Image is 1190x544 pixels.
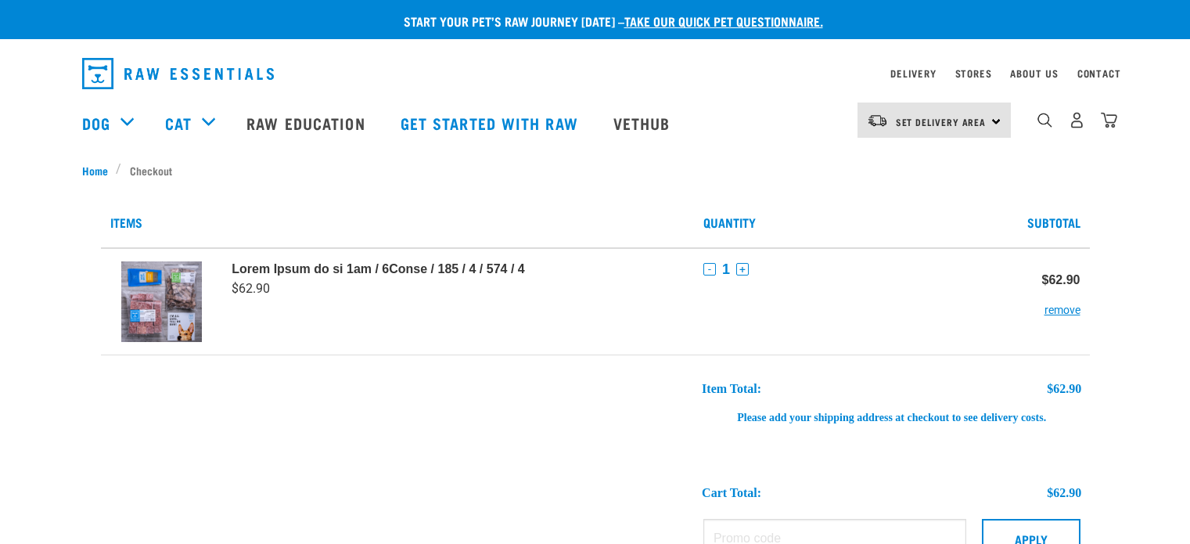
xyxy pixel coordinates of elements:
span: $62.90 [232,281,270,296]
th: Items [101,197,694,248]
span: Set Delivery Area [896,119,987,124]
div: Item Total: [702,382,761,396]
td: $62.90 [990,248,1089,355]
th: Subtotal [990,197,1089,248]
img: van-moving.png [867,113,888,128]
a: Home [82,162,117,178]
th: Quantity [694,197,990,248]
a: About Us [1010,70,1058,76]
button: - [703,263,716,276]
a: Vethub [598,92,690,154]
a: Get started with Raw [385,92,598,154]
strong: Lorem Ipsum do si 1am / 6Conse / 185 / 4 / 574 / 4 [232,261,524,276]
a: Raw Education [231,92,384,154]
div: Please add your shipping address at checkout to see delivery costs. [702,396,1081,424]
img: Raw Essentials Logo [82,58,274,89]
img: Get Started Puppy [121,261,202,342]
img: home-icon-1@2x.png [1037,113,1052,128]
a: Delivery [890,70,936,76]
button: + [736,263,749,276]
a: Dog [82,111,110,135]
a: Stores [955,70,992,76]
img: user.png [1069,112,1085,128]
div: $62.90 [1047,382,1081,396]
span: 1 [722,261,730,278]
a: Lorem Ipsum do si 1am / 6Conse / 185 / 4 / 574 / 4 [232,261,685,276]
a: Cat [165,111,192,135]
a: Contact [1077,70,1121,76]
div: $62.90 [1047,486,1081,500]
img: home-icon@2x.png [1101,112,1117,128]
a: take our quick pet questionnaire. [624,17,823,24]
div: Cart total: [702,486,761,500]
nav: dropdown navigation [70,52,1121,95]
nav: breadcrumbs [82,162,1109,178]
button: remove [1044,287,1080,318]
